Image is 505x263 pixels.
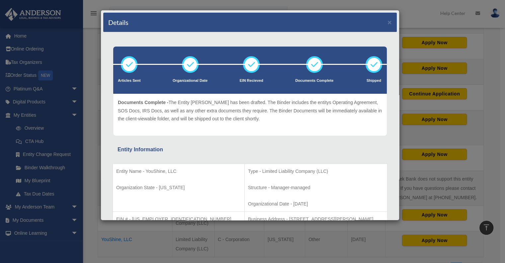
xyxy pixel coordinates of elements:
p: EIN Recieved [240,77,263,84]
div: Entity Information [118,145,382,154]
p: Articles Sent [118,77,140,84]
p: The Entity [PERSON_NAME] has been drafted. The Binder includes the entitys Operating Agreement, S... [118,98,382,123]
p: Business Address - [STREET_ADDRESS][PERSON_NAME] [248,215,384,223]
p: Structure - Manager-managed [248,184,384,192]
p: Shipped [366,77,382,84]
span: Documents Complete - [118,100,168,105]
button: × [387,19,392,26]
p: Organization State - [US_STATE] [116,184,241,192]
p: EIN # - [US_EMPLOYER_IDENTIFICATION_NUMBER] [116,215,241,223]
p: Entity Name - YouShine, LLC [116,167,241,176]
p: Documents Complete [295,77,333,84]
p: Type - Limited Liability Company (LLC) [248,167,384,176]
p: Organizational Date - [DATE] [248,200,384,208]
h4: Details [108,18,128,27]
p: Organizational Date [173,77,208,84]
